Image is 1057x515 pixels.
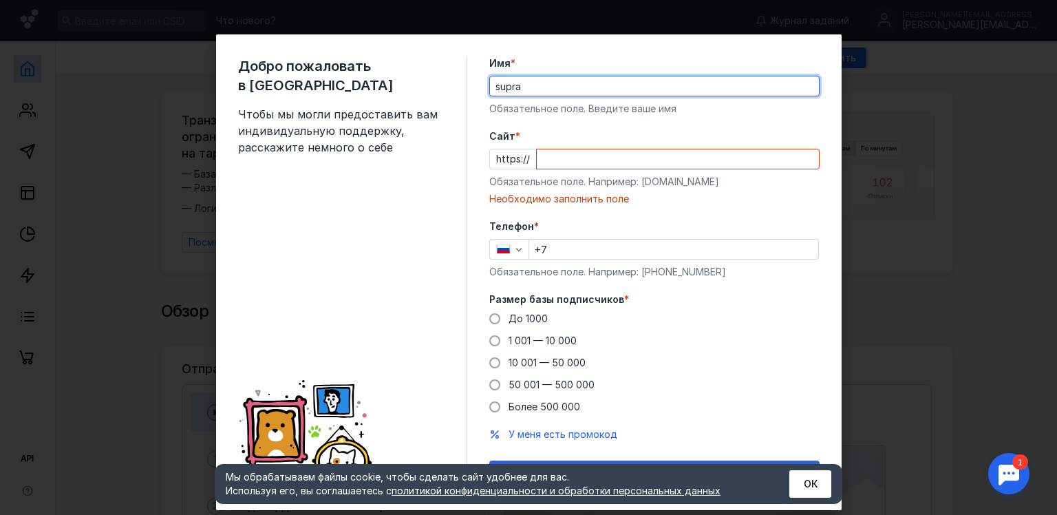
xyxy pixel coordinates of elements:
div: Обязательное поле. Введите ваше имя [489,102,820,116]
span: Имя [489,56,511,70]
div: Необходимо заполнить поле [489,192,820,206]
span: Чтобы мы могли предоставить вам индивидуальную поддержку, расскажите немного о себе [238,106,445,156]
div: Обязательное поле. Например: [DOMAIN_NAME] [489,175,820,189]
span: До 1000 [509,313,548,324]
div: Обязательное поле. Например: [PHONE_NUMBER] [489,265,820,279]
span: Более 500 000 [509,401,580,412]
button: ОК [789,470,831,498]
button: У меня есть промокод [509,428,617,441]
a: политикой конфиденциальности и обработки персональных данных [392,485,720,496]
div: Мы обрабатываем файлы cookie, чтобы сделать сайт удобнее для вас. Используя его, вы соглашаетесь c [226,470,756,498]
div: 1 [31,8,47,23]
span: Телефон [489,220,534,233]
span: 1 001 — 10 000 [509,335,577,346]
span: Cайт [489,129,515,143]
span: 10 001 — 50 000 [509,357,586,368]
span: Добро пожаловать в [GEOGRAPHIC_DATA] [238,56,445,95]
span: Размер базы подписчиков [489,293,624,306]
span: У меня есть промокод [509,428,617,440]
span: 50 001 — 500 000 [509,379,595,390]
button: Отправить [489,461,820,488]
